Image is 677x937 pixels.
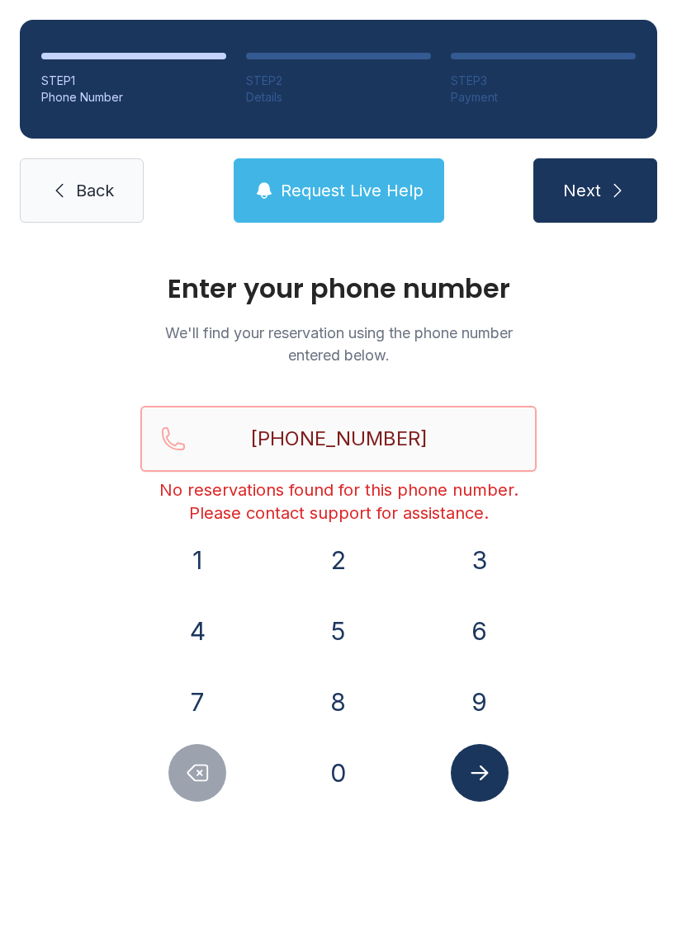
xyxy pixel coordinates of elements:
div: STEP 2 [246,73,431,89]
button: Submit lookup form [451,744,509,802]
button: Delete number [168,744,226,802]
span: Next [563,179,601,202]
button: 4 [168,602,226,660]
button: 9 [451,673,509,731]
div: Phone Number [41,89,226,106]
button: 2 [310,531,367,589]
p: We'll find your reservation using the phone number entered below. [140,322,537,366]
div: Payment [451,89,636,106]
div: STEP 1 [41,73,226,89]
span: Back [76,179,114,202]
button: 5 [310,602,367,660]
input: Reservation phone number [140,406,537,472]
button: 1 [168,531,226,589]
div: STEP 3 [451,73,636,89]
button: 7 [168,673,226,731]
span: Request Live Help [281,179,424,202]
div: No reservations found for this phone number. Please contact support for assistance. [140,478,537,525]
button: 6 [451,602,509,660]
div: Details [246,89,431,106]
button: 8 [310,673,367,731]
h1: Enter your phone number [140,275,537,302]
button: 0 [310,744,367,802]
button: 3 [451,531,509,589]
